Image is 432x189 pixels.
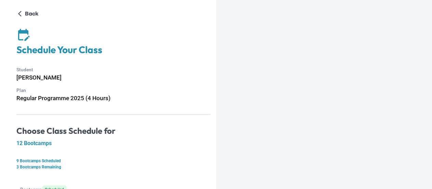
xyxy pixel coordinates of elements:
[16,94,211,103] h6: Regular Programme 2025 (4 Hours)
[16,44,211,56] h4: Schedule Your Class
[16,8,41,19] button: Back
[16,73,211,82] h6: [PERSON_NAME]
[16,158,211,164] p: 9 Bootcamps Scheduled
[16,87,211,94] p: Plan
[25,10,39,18] p: Back
[16,164,211,170] p: 3 Bootcamps Remaining
[16,140,211,147] h5: 12 Bootcamps
[16,66,211,73] p: Student
[16,126,211,136] h4: Choose Class Schedule for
